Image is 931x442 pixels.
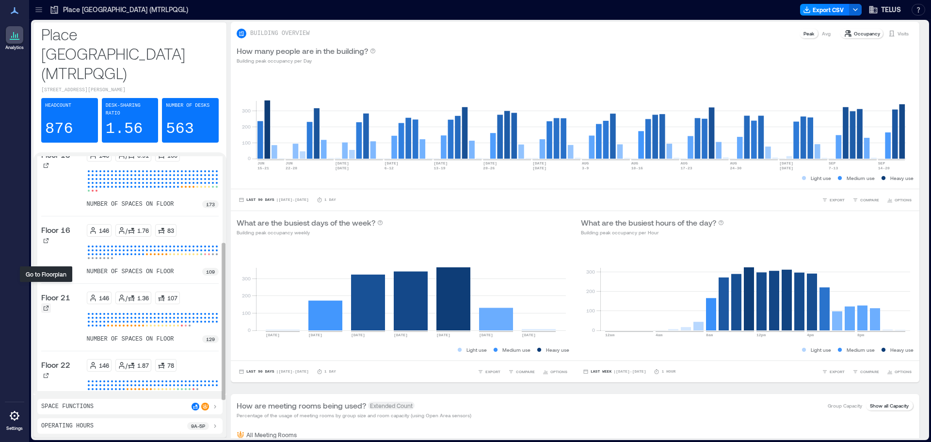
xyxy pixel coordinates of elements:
[807,333,814,337] text: 4pm
[857,333,865,337] text: 8pm
[592,327,595,333] tspan: 0
[581,367,648,377] button: Last Week |[DATE]-[DATE]
[532,166,546,170] text: [DATE]
[681,161,688,165] text: AUG
[137,227,149,234] p: 1.76
[656,333,663,337] text: 4am
[286,166,297,170] text: 22-28
[242,124,251,130] tspan: 200
[6,426,23,431] p: Settings
[466,346,487,354] p: Light use
[167,227,174,234] p: 83
[137,294,149,302] p: 1.36
[878,166,890,170] text: 14-20
[436,333,450,337] text: [DATE]
[586,269,595,275] tspan: 300
[166,102,209,110] p: Number of Desks
[335,161,349,165] text: [DATE]
[516,369,535,375] span: COMPARE
[779,161,793,165] text: [DATE]
[99,361,109,369] p: 146
[811,346,831,354] p: Light use
[237,400,366,411] p: How are meeting rooms being used?
[45,119,73,139] p: 876
[5,45,24,50] p: Analytics
[881,5,901,15] span: TELUS
[581,217,716,229] p: What are the busiest hours of the day?
[631,166,643,170] text: 10-16
[41,359,70,371] p: Floor 22
[167,361,174,369] p: 78
[434,166,446,170] text: 13-19
[248,155,251,161] tspan: 0
[242,310,251,316] tspan: 100
[87,200,174,208] p: number of spaces on floor
[479,333,493,337] text: [DATE]
[681,166,692,170] text: 17-23
[137,361,149,369] p: 1.87
[803,30,814,37] p: Peak
[237,217,375,229] p: What are the busiest days of the week?
[41,24,219,82] p: Place [GEOGRAPHIC_DATA] (MTRLPQGL)
[860,197,879,203] span: COMPARE
[257,161,265,165] text: JUN
[830,369,845,375] span: EXPORT
[324,369,336,375] p: 1 Day
[550,369,567,375] span: OPTIONS
[206,200,215,208] p: 173
[434,161,448,165] text: [DATE]
[779,166,793,170] text: [DATE]
[870,402,909,409] p: Show all Capacity
[324,197,336,203] p: 1 Day
[385,161,399,165] text: [DATE]
[851,367,881,377] button: COMPARE
[800,4,850,16] button: Export CSV
[237,367,311,377] button: Last 90 Days |[DATE]-[DATE]
[506,367,537,377] button: COMPARE
[756,333,766,337] text: 12pm
[41,403,94,410] p: Space Functions
[126,361,128,369] p: /
[308,333,322,337] text: [DATE]
[811,174,831,182] p: Light use
[41,422,94,430] p: Operating Hours
[126,294,128,302] p: /
[605,333,614,337] text: 12am
[99,294,109,302] p: 146
[87,335,174,343] p: number of spaces on floor
[851,195,881,205] button: COMPARE
[45,102,71,110] p: Headcount
[829,161,836,165] text: SEP
[885,195,914,205] button: OPTIONS
[41,86,219,94] p: [STREET_ADDRESS][PERSON_NAME]
[246,431,297,439] p: All Meeting Rooms
[41,292,70,303] p: Floor 21
[3,404,26,434] a: Settings
[895,197,912,203] span: OPTIONS
[237,229,383,236] p: Building peak occupancy weekly
[237,195,311,205] button: Last 90 Days |[DATE]-[DATE]
[87,268,174,276] p: number of spaces on floor
[126,227,128,234] p: /
[890,346,914,354] p: Heavy use
[847,174,875,182] p: Medium use
[385,166,394,170] text: 6-12
[866,2,904,17] button: TELUS
[586,308,595,313] tspan: 100
[822,30,831,37] p: Avg
[242,293,251,298] tspan: 200
[885,367,914,377] button: OPTIONS
[394,333,408,337] text: [DATE]
[166,119,194,139] p: 563
[854,30,880,37] p: Occupancy
[898,30,909,37] p: Visits
[847,346,875,354] p: Medium use
[546,346,569,354] p: Heavy use
[237,45,368,57] p: How many people are in the building?
[706,333,713,337] text: 8am
[502,346,530,354] p: Medium use
[532,161,546,165] text: [DATE]
[206,335,215,343] p: 129
[730,166,741,170] text: 24-30
[586,288,595,294] tspan: 200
